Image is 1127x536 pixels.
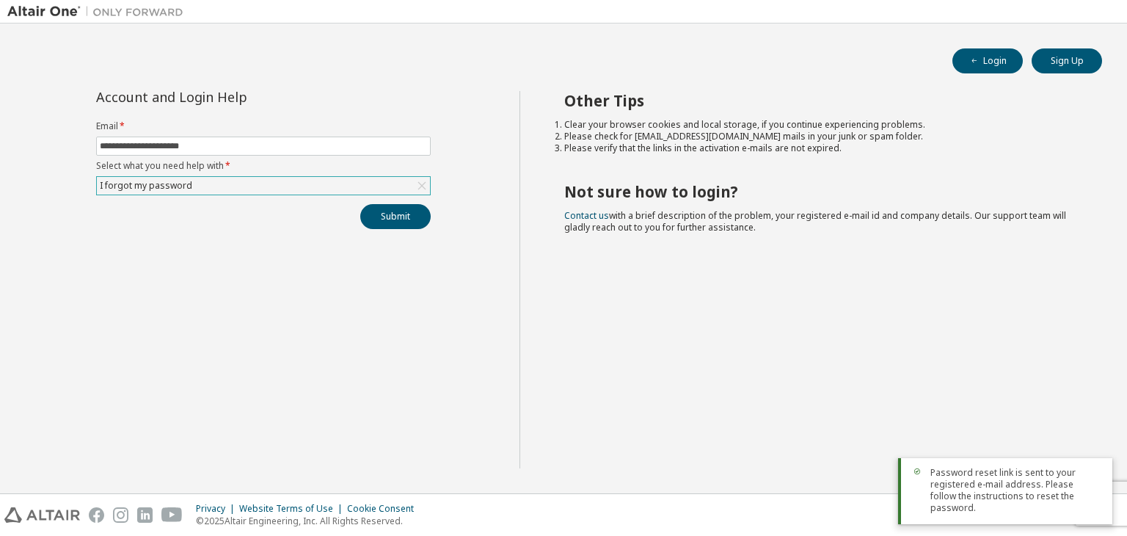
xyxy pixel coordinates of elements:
a: Contact us [564,209,609,222]
div: Account and Login Help [96,91,364,103]
h2: Other Tips [564,91,1076,110]
div: Privacy [196,503,239,515]
img: linkedin.svg [137,507,153,523]
li: Please check for [EMAIL_ADDRESS][DOMAIN_NAME] mails in your junk or spam folder. [564,131,1076,142]
img: youtube.svg [161,507,183,523]
label: Email [96,120,431,132]
span: Password reset link is sent to your registered e-mail address. Please follow the instructions to ... [930,467,1101,514]
div: I forgot my password [97,177,430,195]
p: © 2025 Altair Engineering, Inc. All Rights Reserved. [196,515,423,527]
li: Please verify that the links in the activation e-mails are not expired. [564,142,1076,154]
button: Sign Up [1032,48,1102,73]
button: Login [952,48,1023,73]
img: Altair One [7,4,191,19]
div: Cookie Consent [347,503,423,515]
button: Submit [360,204,431,229]
img: altair_logo.svg [4,507,80,523]
span: with a brief description of the problem, your registered e-mail id and company details. Our suppo... [564,209,1066,233]
div: Website Terms of Use [239,503,347,515]
div: I forgot my password [98,178,194,194]
img: instagram.svg [113,507,128,523]
h2: Not sure how to login? [564,182,1076,201]
label: Select what you need help with [96,160,431,172]
img: facebook.svg [89,507,104,523]
li: Clear your browser cookies and local storage, if you continue experiencing problems. [564,119,1076,131]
